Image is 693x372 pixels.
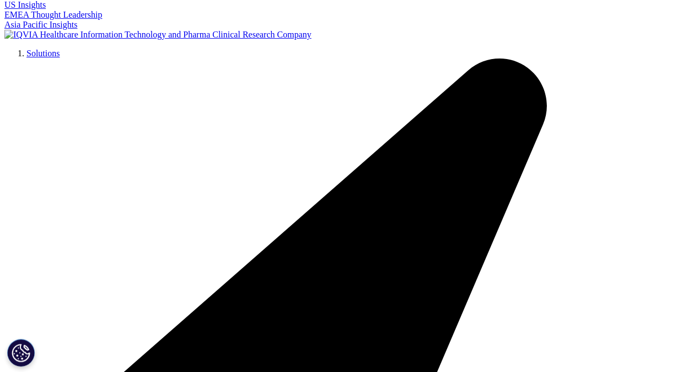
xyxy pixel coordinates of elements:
[26,49,60,58] a: Solutions
[7,339,35,366] button: Cookies Settings
[4,30,311,40] img: IQVIA Healthcare Information Technology and Pharma Clinical Research Company
[4,20,77,29] a: Asia Pacific Insights
[4,10,102,19] a: EMEA Thought Leadership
